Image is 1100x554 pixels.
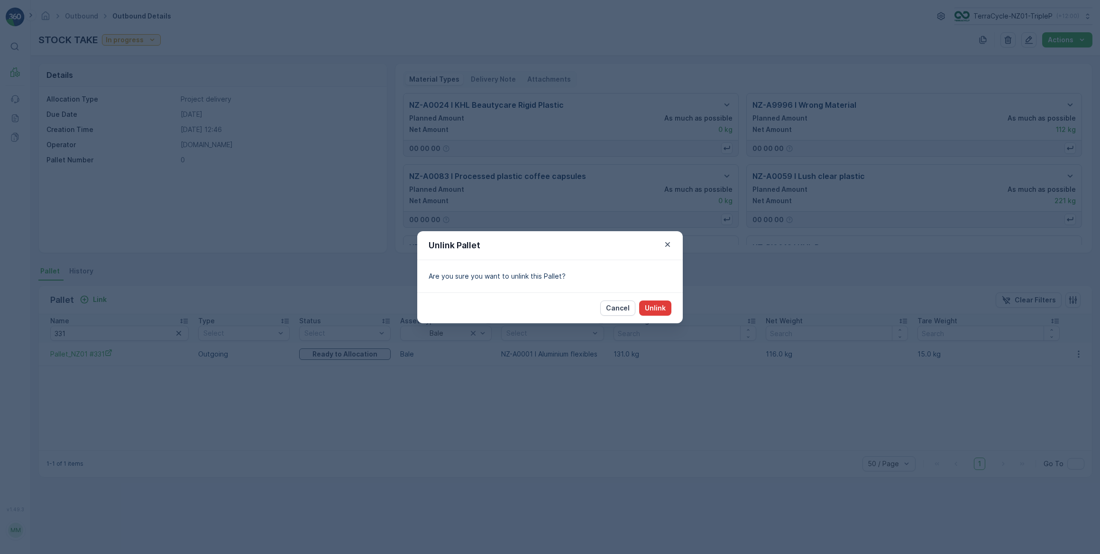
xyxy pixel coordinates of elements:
button: Cancel [600,300,635,316]
button: Unlink [639,300,671,316]
p: Unlink [645,303,666,313]
p: Unlink Pallet [429,239,480,252]
p: Cancel [606,303,630,313]
p: Are you sure you want to unlink this Pallet? [429,272,671,281]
